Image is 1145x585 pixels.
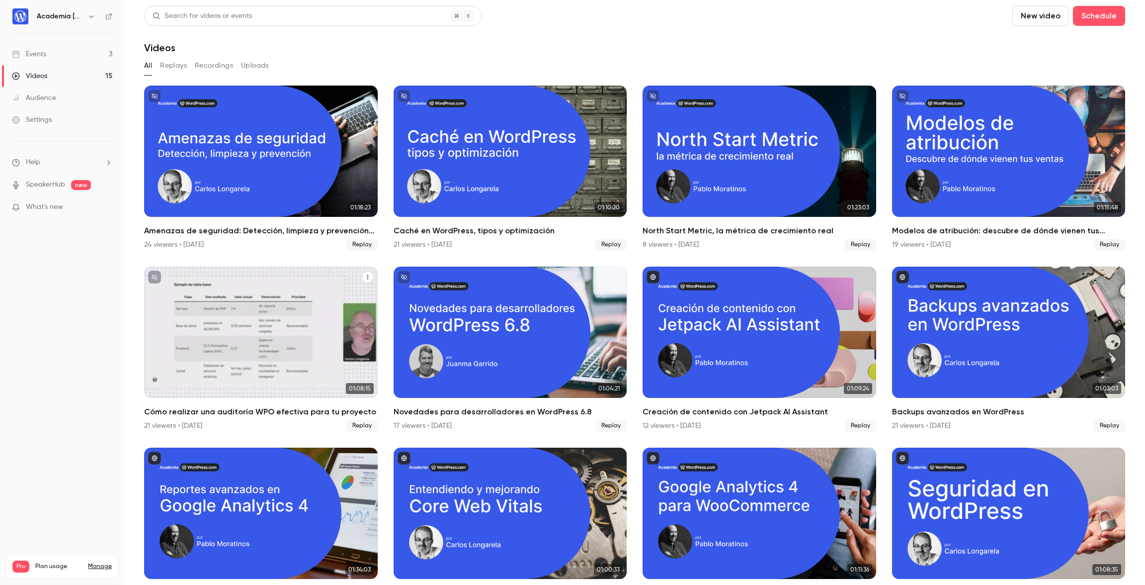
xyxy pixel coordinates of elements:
[892,267,1126,432] li: Backups avanzados en WordPress
[643,267,876,432] li: Creación de contenido con Jetpack AI Assistant
[394,267,627,432] a: 01:04:21Novedades para desarrolladores en WordPress 6.817 viewers • [DATE]Replay
[892,86,1126,251] li: Modelos de atribución: descubre de dónde vienen tus ventas
[398,452,410,465] button: published
[896,271,909,284] button: published
[37,11,83,21] h6: Academia [DOMAIN_NAME]
[144,267,378,432] li: Cómo realizar una auditoría WPO efectiva para tu proyecto
[892,86,1126,251] a: 01:15:48Modelos de atribución: descubre de dónde vienen tus ventas19 viewers • [DATE]Replay
[12,561,29,573] span: Pro
[160,58,187,74] button: Replays
[394,86,627,251] a: 01:10:20Caché en WordPress, tipos y optimización21 viewers • [DATE]Replay
[595,202,623,213] span: 01:10:20
[892,267,1126,432] a: 01:03:03Backups avanzados en WordPress21 viewers • [DATE]Replay
[398,271,410,284] button: unpublished
[88,563,112,571] a: Manage
[647,90,659,102] button: unpublished
[394,421,452,431] div: 17 viewers • [DATE]
[892,406,1126,418] h2: Backups avanzados en WordPress
[35,563,82,571] span: Plan usage
[148,90,161,102] button: unpublished
[345,564,374,575] span: 01:34:03
[844,202,872,213] span: 01:23:03
[153,11,252,21] div: Search for videos or events
[148,452,161,465] button: published
[1094,420,1125,432] span: Replay
[346,383,374,394] span: 01:08:15
[144,267,378,432] a: 01:08:15Cómo realizar una auditoría WPO efectiva para tu proyecto21 viewers • [DATE]Replay
[643,421,701,431] div: 12 viewers • [DATE]
[845,239,876,251] span: Replay
[12,115,52,125] div: Settings
[1012,6,1069,26] button: New video
[144,225,378,237] h2: Amenazas de seguridad: Detección, limpieza y prevención de amenazas
[26,157,40,168] span: Help
[394,225,627,237] h2: Caché en WordPress, tipos y optimización
[144,86,378,251] a: 01:18:23Amenazas de seguridad: Detección, limpieza y prevención de amenazas24 viewers • [DATE]Replay
[394,267,627,432] li: Novedades para desarrolladores en WordPress 6.8
[892,240,951,250] div: 19 viewers • [DATE]
[144,406,378,418] h2: Cómo realizar una auditoría WPO efectiva para tu proyecto
[148,271,161,284] button: unpublished
[1094,239,1125,251] span: Replay
[643,86,876,251] a: 01:23:03North Start Metric, la métrica de crecimiento real8 viewers • [DATE]Replay
[195,58,233,74] button: Recordings
[892,421,950,431] div: 21 viewers • [DATE]
[12,71,47,81] div: Videos
[144,86,378,251] li: Amenazas de seguridad: Detección, limpieza y prevención de amenazas
[12,49,46,59] div: Events
[144,58,152,74] button: All
[647,271,659,284] button: published
[1094,202,1121,213] span: 01:15:48
[346,239,378,251] span: Replay
[241,58,269,74] button: Uploads
[643,267,876,432] a: 01:09:24Creación de contenido con Jetpack AI Assistant12 viewers • [DATE]Replay
[892,225,1126,237] h2: Modelos de atribución: descubre de dónde vienen tus ventas
[144,240,204,250] div: 24 viewers • [DATE]
[647,452,659,465] button: published
[1092,564,1121,575] span: 01:08:35
[12,157,112,168] li: help-dropdown-opener
[1092,383,1121,394] span: 01:03:03
[595,239,627,251] span: Replay
[847,564,872,575] span: 01:11:36
[1073,6,1125,26] button: Schedule
[896,452,909,465] button: published
[347,202,374,213] span: 01:18:23
[595,420,627,432] span: Replay
[144,42,175,54] h1: Videos
[12,8,28,24] img: Academia WordPress.com
[394,86,627,251] li: Caché en WordPress, tipos y optimización
[394,406,627,418] h2: Novedades para desarrolladores en WordPress 6.8
[594,564,623,575] span: 01:00:33
[26,202,63,212] span: What's new
[12,93,56,103] div: Audience
[845,420,876,432] span: Replay
[896,90,909,102] button: unpublished
[144,6,1125,579] section: Videos
[26,180,65,190] a: SpeakerHub
[643,240,699,250] div: 8 viewers • [DATE]
[643,406,876,418] h2: Creación de contenido con Jetpack AI Assistant
[346,420,378,432] span: Replay
[595,383,623,394] span: 01:04:21
[144,421,202,431] div: 21 viewers • [DATE]
[643,86,876,251] li: North Start Metric, la métrica de crecimiento real
[398,90,410,102] button: unpublished
[643,225,876,237] h2: North Start Metric, la métrica de crecimiento real
[844,383,872,394] span: 01:09:24
[100,203,112,212] iframe: Noticeable Trigger
[394,240,452,250] div: 21 viewers • [DATE]
[71,180,91,190] span: new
